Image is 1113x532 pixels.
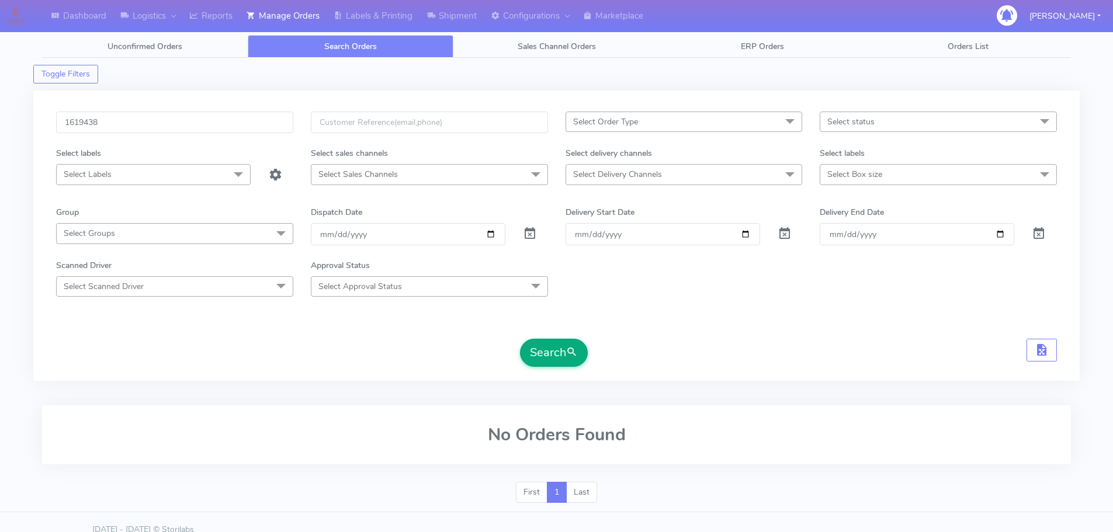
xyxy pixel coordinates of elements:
[33,65,98,84] button: Toggle Filters
[311,147,388,159] label: Select sales channels
[318,281,402,292] span: Select Approval Status
[566,147,652,159] label: Select delivery channels
[56,259,112,272] label: Scanned Driver
[318,169,398,180] span: Select Sales Channels
[827,169,882,180] span: Select Box size
[56,425,1057,444] h2: No Orders Found
[518,41,596,52] span: Sales Channel Orders
[948,41,989,52] span: Orders List
[311,259,370,272] label: Approval Status
[64,281,144,292] span: Select Scanned Driver
[64,169,112,180] span: Select Labels
[741,41,784,52] span: ERP Orders
[108,41,182,52] span: Unconfirmed Orders
[56,206,79,218] label: Group
[42,35,1071,58] ul: Tabs
[573,169,662,180] span: Select Delivery Channels
[820,206,884,218] label: Delivery End Date
[827,116,875,127] span: Select status
[324,41,377,52] span: Search Orders
[1021,4,1109,28] button: [PERSON_NAME]
[64,228,115,239] span: Select Groups
[311,112,548,133] input: Customer Reference(email,phone)
[56,112,293,133] input: Order Id
[520,339,588,367] button: Search
[311,206,362,218] label: Dispatch Date
[566,206,634,218] label: Delivery Start Date
[547,482,567,503] a: 1
[820,147,865,159] label: Select labels
[56,147,101,159] label: Select labels
[573,116,638,127] span: Select Order Type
